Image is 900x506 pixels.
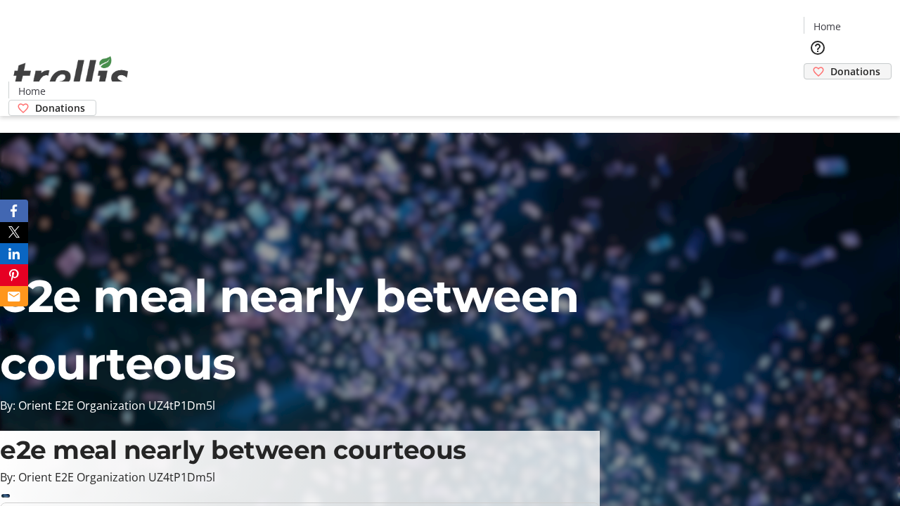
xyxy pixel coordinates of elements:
[8,41,134,111] img: Orient E2E Organization UZ4tP1Dm5l's Logo
[804,34,832,62] button: Help
[8,100,96,116] a: Donations
[18,84,46,98] span: Home
[814,19,841,34] span: Home
[830,64,880,79] span: Donations
[35,100,85,115] span: Donations
[9,84,54,98] a: Home
[804,63,892,79] a: Donations
[804,19,849,34] a: Home
[804,79,832,108] button: Cart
